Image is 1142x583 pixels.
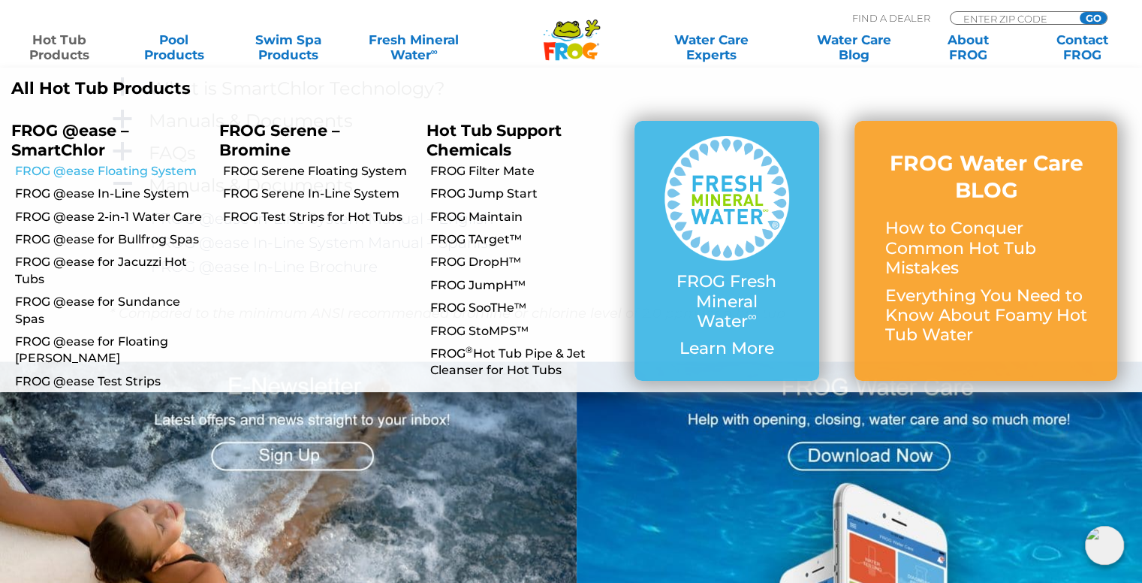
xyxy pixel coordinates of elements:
[129,32,218,62] a: PoolProducts
[15,186,208,202] a: FROG @ease In-Line System
[223,186,416,202] a: FROG Serene In-Line System
[358,32,469,62] a: Fresh MineralWater∞
[219,121,405,159] p: FROG Serene – Bromine
[924,32,1012,62] a: AboutFROG
[962,12,1063,25] input: Zip Code Form
[15,254,208,288] a: FROG @ease for Jacuzzi Hot Tubs
[639,32,784,62] a: Water CareExperts
[430,254,623,270] a: FROG DropH™
[15,294,208,328] a: FROG @ease for Sundance Spas
[852,11,930,25] p: Find A Dealer
[15,334,208,367] a: FROG @ease for Floating [PERSON_NAME]
[430,186,623,202] a: FROG Jump Start
[1038,32,1127,62] a: ContactFROG
[1080,12,1107,24] input: GO
[809,32,898,62] a: Water CareBlog
[430,231,623,248] a: FROG TArget™
[244,32,333,62] a: Swim SpaProducts
[466,344,473,355] sup: ®
[664,339,790,358] p: Learn More
[430,346,623,379] a: FROG®Hot Tub Pipe & Jet Cleanser for Hot Tubs
[748,309,757,324] sup: ∞
[884,150,1087,353] a: FROG Water Care BLOG How to Conquer Common Hot Tub Mistakes Everything You Need to Know About Foa...
[430,209,623,225] a: FROG Maintain
[430,300,623,316] a: FROG SooTHe™
[15,163,208,180] a: FROG @ease Floating System
[15,373,208,390] a: FROG @ease Test Strips
[430,277,623,294] a: FROG JumpH™
[223,163,416,180] a: FROG Serene Floating System
[430,46,437,57] sup: ∞
[430,323,623,340] a: FROG StoMPS™
[11,121,197,159] p: FROG @ease – SmartChlor
[430,163,623,180] a: FROG Filter Mate
[15,209,208,225] a: FROG @ease 2-in-1 Water Care
[884,150,1087,204] h3: FROG Water Care BLOG
[884,219,1087,278] p: How to Conquer Common Hot Tub Mistakes
[15,231,208,248] a: FROG @ease for Bullfrog Spas
[664,272,790,331] p: FROG Fresh Mineral Water
[1085,526,1124,565] img: openIcon
[426,121,562,159] a: Hot Tub Support Chemicals
[11,79,559,98] a: All Hot Tub Products
[15,32,104,62] a: Hot TubProducts
[223,209,416,225] a: FROG Test Strips for Hot Tubs
[664,136,790,367] a: FROG Fresh Mineral Water∞ Learn More
[884,286,1087,346] p: Everything You Need to Know About Foamy Hot Tub Water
